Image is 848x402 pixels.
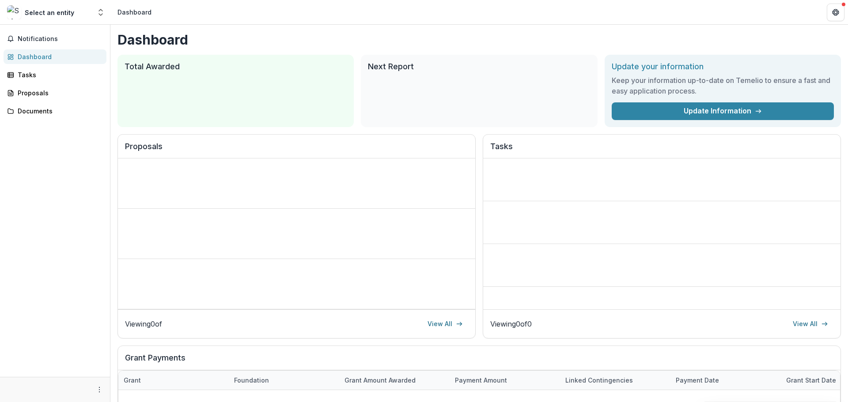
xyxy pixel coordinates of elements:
p: Viewing 0 of [125,319,162,329]
button: Notifications [4,32,106,46]
p: Viewing 0 of 0 [490,319,532,329]
a: View All [787,317,833,331]
h1: Dashboard [117,32,841,48]
a: Proposals [4,86,106,100]
a: Tasks [4,68,106,82]
div: Proposals [18,88,99,98]
a: Update Information [612,102,834,120]
h2: Update your information [612,62,834,71]
button: Get Help [827,4,844,21]
a: View All [422,317,468,331]
div: Dashboard [117,8,151,17]
img: Select an entity [7,5,21,19]
h3: Keep your information up-to-date on Temelio to ensure a fast and easy application process. [612,75,834,96]
h2: Tasks [490,142,833,158]
nav: breadcrumb [114,6,155,19]
div: Tasks [18,70,99,79]
div: Select an entity [25,8,74,17]
button: Open entity switcher [95,4,107,21]
h2: Next Report [368,62,590,71]
a: Documents [4,104,106,118]
div: Documents [18,106,99,116]
h2: Grant Payments [125,353,833,370]
h2: Total Awarded [125,62,347,71]
a: Dashboard [4,49,106,64]
span: Notifications [18,35,103,43]
button: More [94,384,105,395]
h2: Proposals [125,142,468,158]
div: Dashboard [18,52,99,61]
